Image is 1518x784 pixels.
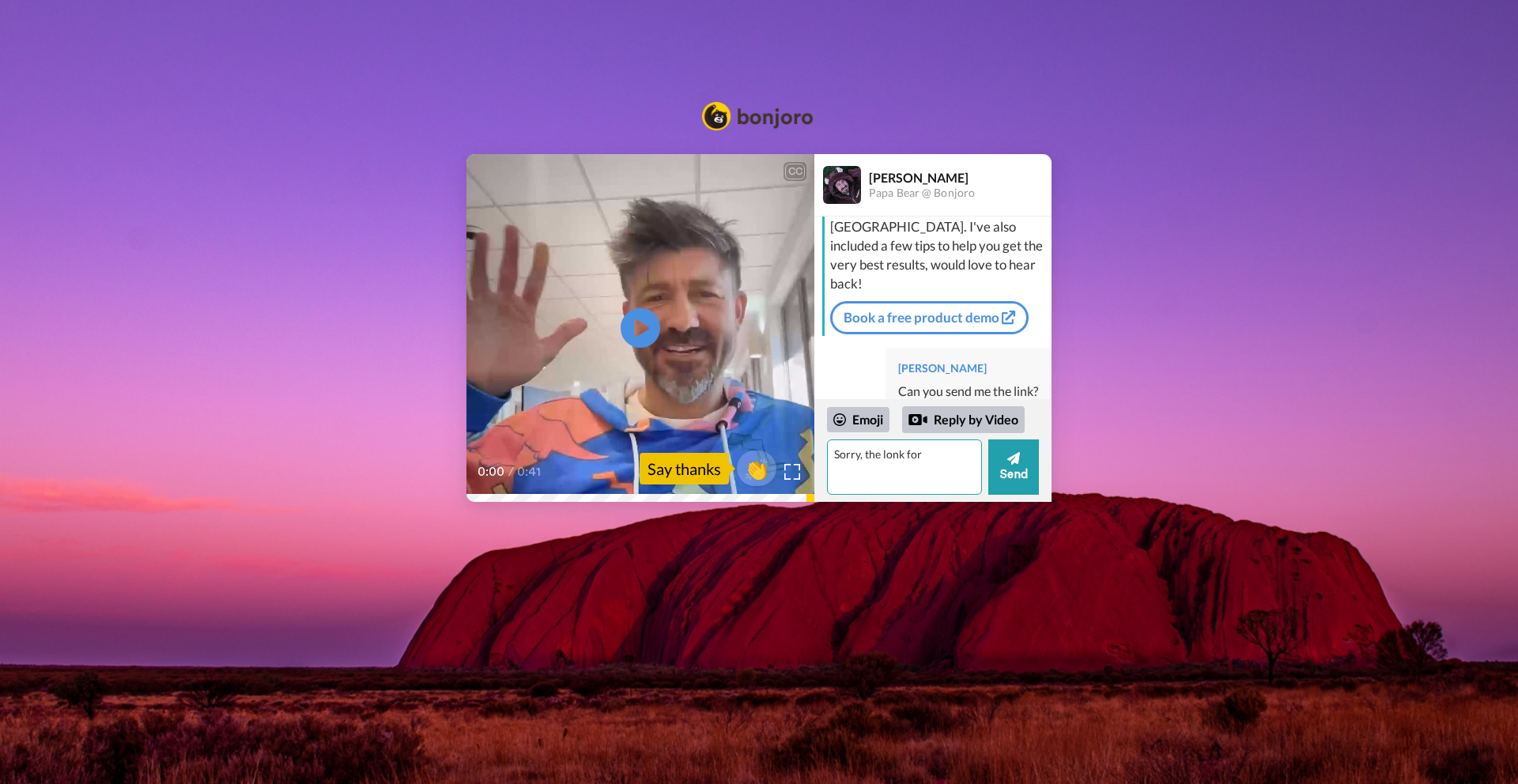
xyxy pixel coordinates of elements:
[702,102,813,130] img: Bonjoro Logo
[898,360,1039,376] div: [PERSON_NAME]
[508,462,514,481] span: /
[478,462,505,481] span: 0:00
[988,439,1039,495] button: Send
[869,170,1051,185] div: [PERSON_NAME]
[898,383,1039,401] div: Can you send me the link?
[737,450,776,486] button: 👏
[869,187,1051,200] div: Papa Bear @ Bonjoro
[827,407,889,432] div: Emoji
[908,410,927,429] div: Reply by Video
[784,464,800,480] img: Full screen
[517,462,545,481] span: 0:41
[737,456,776,481] span: 👏
[827,439,982,495] textarea: Sorry, the lonk for
[785,164,805,179] div: CC
[902,406,1025,433] div: Reply by Video
[823,166,861,204] img: Profile Image
[640,453,729,484] div: Say thanks
[830,301,1029,334] a: Book a free product demo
